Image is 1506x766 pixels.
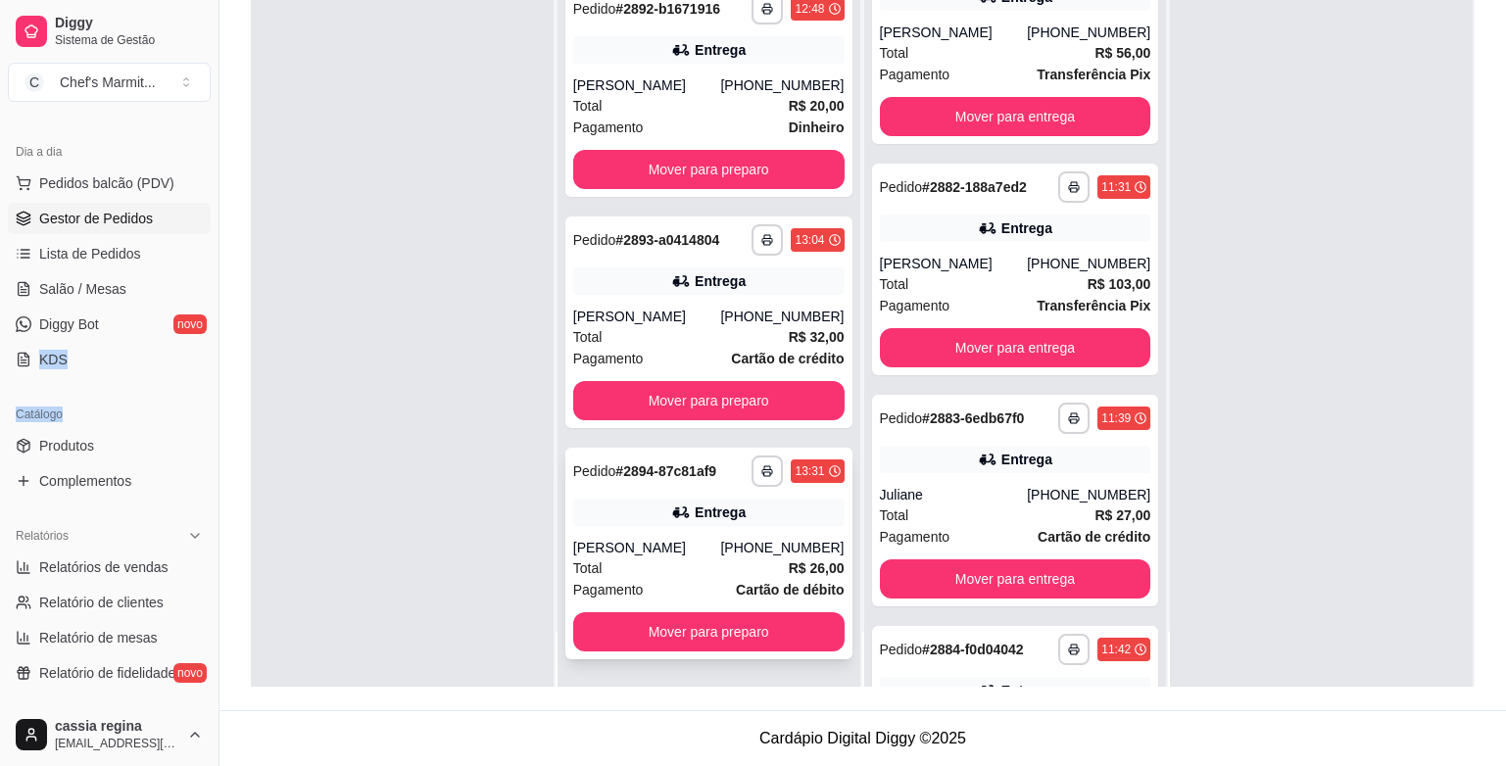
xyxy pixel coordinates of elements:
[55,718,179,736] span: cassia regina
[695,271,746,291] div: Entrega
[573,612,845,651] button: Mover para preparo
[720,307,844,326] div: [PHONE_NUMBER]
[55,736,179,751] span: [EMAIL_ADDRESS][DOMAIN_NAME]
[1027,23,1150,42] div: [PHONE_NUMBER]
[1088,276,1151,292] strong: R$ 103,00
[1001,681,1052,700] div: Entrega
[573,326,603,348] span: Total
[880,642,923,657] span: Pedido
[720,75,844,95] div: [PHONE_NUMBER]
[39,628,158,647] span: Relatório de mesas
[880,295,950,316] span: Pagamento
[39,279,126,299] span: Salão / Mesas
[789,120,845,135] strong: Dinheiro
[880,64,950,85] span: Pagamento
[573,1,616,17] span: Pedido
[880,485,1028,504] div: Juliane
[789,329,845,345] strong: R$ 32,00
[39,663,175,683] span: Relatório de fidelidade
[39,244,141,263] span: Lista de Pedidos
[880,42,909,64] span: Total
[8,622,211,653] a: Relatório de mesas
[8,168,211,199] button: Pedidos balcão (PDV)
[39,350,68,369] span: KDS
[573,557,603,579] span: Total
[573,232,616,248] span: Pedido
[55,15,203,32] span: Diggy
[880,559,1151,598] button: Mover para entrega
[922,642,1024,657] strong: # 2884-f0d04042
[880,328,1151,367] button: Mover para entrega
[695,40,746,60] div: Entrega
[573,117,644,138] span: Pagamento
[573,75,721,95] div: [PERSON_NAME]
[795,463,824,479] div: 13:31
[39,471,131,491] span: Complementos
[695,503,746,522] div: Entrega
[8,344,211,375] a: KDS
[795,232,824,248] div: 13:04
[880,179,923,195] span: Pedido
[8,238,211,269] a: Lista de Pedidos
[880,410,923,426] span: Pedido
[1101,179,1131,195] div: 11:31
[8,551,211,583] a: Relatórios de vendas
[880,504,909,526] span: Total
[55,32,203,48] span: Sistema de Gestão
[1001,450,1052,469] div: Entrega
[8,136,211,168] div: Dia a dia
[573,538,721,557] div: [PERSON_NAME]
[615,1,720,17] strong: # 2892-b1671916
[39,173,174,193] span: Pedidos balcão (PDV)
[8,203,211,234] a: Gestor de Pedidos
[1094,45,1150,61] strong: R$ 56,00
[573,348,644,369] span: Pagamento
[720,538,844,557] div: [PHONE_NUMBER]
[8,273,211,305] a: Salão / Mesas
[1038,529,1150,545] strong: Cartão de crédito
[8,587,211,618] a: Relatório de clientes
[615,463,716,479] strong: # 2894-87c81af9
[795,1,824,17] div: 12:48
[39,436,94,455] span: Produtos
[573,579,644,600] span: Pagamento
[24,72,44,92] span: C
[880,23,1028,42] div: [PERSON_NAME]
[922,410,1024,426] strong: # 2883-6edb67f0
[573,463,616,479] span: Pedido
[573,95,603,117] span: Total
[8,399,211,430] div: Catálogo
[789,560,845,576] strong: R$ 26,00
[8,8,211,55] a: DiggySistema de Gestão
[731,351,844,366] strong: Cartão de crédito
[880,254,1028,273] div: [PERSON_NAME]
[8,430,211,461] a: Produtos
[1101,410,1131,426] div: 11:39
[1037,298,1150,313] strong: Transferência Pix
[573,307,721,326] div: [PERSON_NAME]
[60,72,156,92] div: Chef's Marmit ...
[39,314,99,334] span: Diggy Bot
[39,557,169,577] span: Relatórios de vendas
[1037,67,1150,82] strong: Transferência Pix
[8,309,211,340] a: Diggy Botnovo
[39,593,164,612] span: Relatório de clientes
[219,710,1506,766] footer: Cardápio Digital Diggy © 2025
[1027,254,1150,273] div: [PHONE_NUMBER]
[573,150,845,189] button: Mover para preparo
[16,528,69,544] span: Relatórios
[880,97,1151,136] button: Mover para entrega
[573,381,845,420] button: Mover para preparo
[1027,485,1150,504] div: [PHONE_NUMBER]
[615,232,719,248] strong: # 2893-a0414804
[789,98,845,114] strong: R$ 20,00
[8,63,211,102] button: Select a team
[880,273,909,295] span: Total
[8,465,211,497] a: Complementos
[1001,218,1052,238] div: Entrega
[922,179,1027,195] strong: # 2882-188a7ed2
[8,711,211,758] button: cassia regina[EMAIL_ADDRESS][DOMAIN_NAME]
[1094,507,1150,523] strong: R$ 27,00
[39,209,153,228] span: Gestor de Pedidos
[1101,642,1131,657] div: 11:42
